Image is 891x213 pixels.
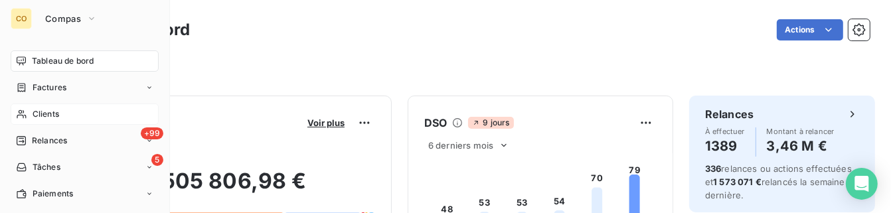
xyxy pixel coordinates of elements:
[32,55,94,67] span: Tableau de bord
[705,135,745,157] h4: 1389
[11,8,32,29] div: CO
[767,127,835,135] span: Montant à relancer
[705,163,852,200] span: relances ou actions effectuées et relancés la semaine dernière.
[45,13,81,24] span: Compas
[713,177,762,187] span: 1 573 071 €
[705,163,721,174] span: 336
[33,108,59,120] span: Clients
[767,135,835,157] h4: 3,46 M €
[33,161,60,173] span: Tâches
[33,188,73,200] span: Paiements
[32,135,67,147] span: Relances
[428,140,493,151] span: 6 derniers mois
[705,106,754,122] h6: Relances
[846,168,878,200] div: Open Intercom Messenger
[75,168,375,208] h2: 7 505 806,98 €
[424,115,447,131] h6: DSO
[307,117,345,128] span: Voir plus
[705,127,745,135] span: À effectuer
[151,154,163,166] span: 5
[303,117,349,129] button: Voir plus
[777,19,843,40] button: Actions
[468,117,513,129] span: 9 jours
[33,82,66,94] span: Factures
[141,127,163,139] span: +99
